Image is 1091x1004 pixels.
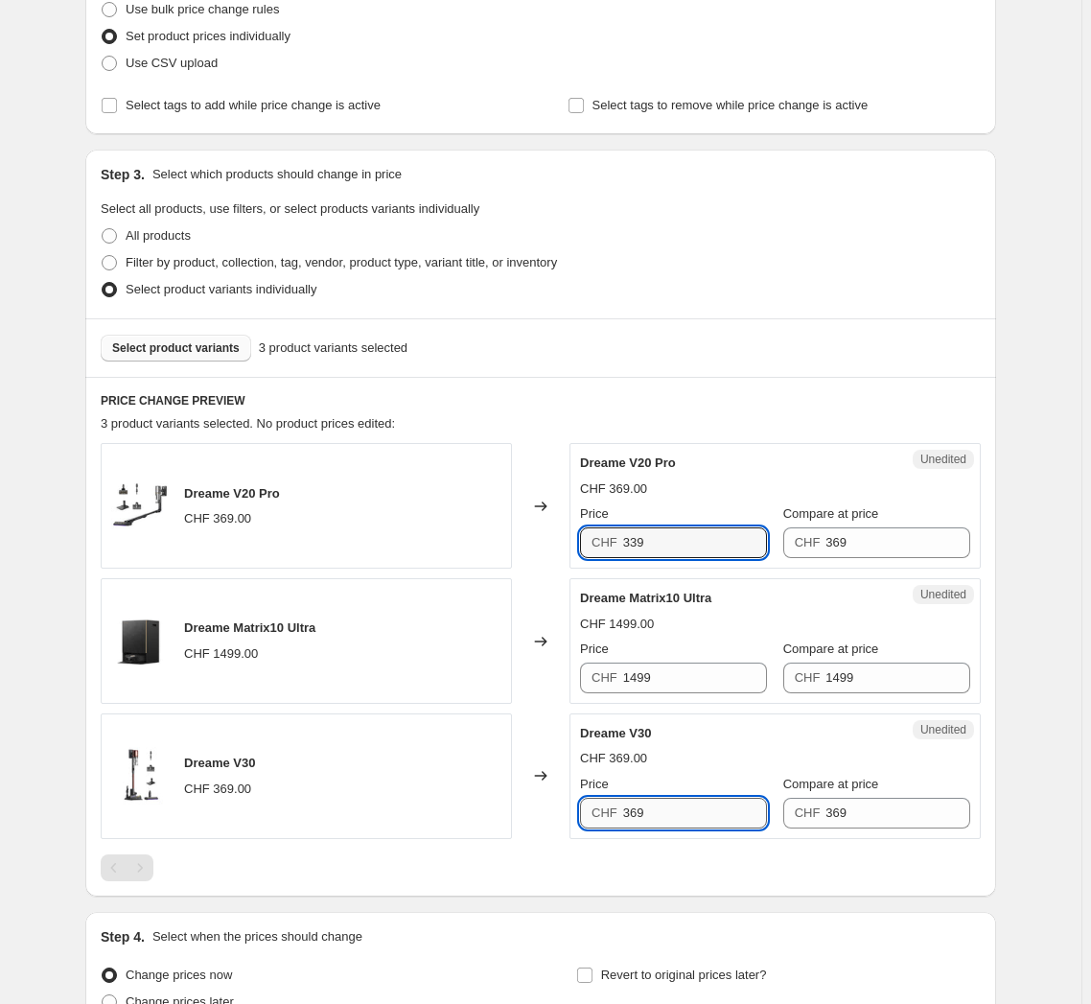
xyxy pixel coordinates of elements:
[592,98,869,112] span: Select tags to remove while price change is active
[920,722,966,737] span: Unedited
[592,806,617,820] span: CHF
[601,968,767,982] span: Revert to original prices later?
[152,927,362,946] p: Select when the prices should change
[184,780,251,799] div: CHF 369.00
[111,613,169,670] img: 1_1_aaf5f2be-5364-4229-a298-3b36e104b1a8_80x.jpg
[580,615,654,634] div: CHF 1499.00
[184,620,315,635] span: Dreame Matrix10 Ultra
[259,339,407,358] span: 3 product variants selected
[184,486,280,501] span: Dreame V20 Pro
[111,747,169,805] img: 1_5af87a37-296b-477a-b4d8-3837cb41e39c_80x.jpg
[126,968,232,982] span: Change prices now
[580,479,647,499] div: CHF 369.00
[101,393,981,409] h6: PRICE CHANGE PREVIEW
[580,726,651,740] span: Dreame V30
[580,455,676,470] span: Dreame V20 Pro
[795,806,821,820] span: CHF
[101,335,251,362] button: Select product variants
[184,509,251,528] div: CHF 369.00
[126,282,316,296] span: Select product variants individually
[112,340,240,356] span: Select product variants
[783,777,879,791] span: Compare at price
[795,670,821,685] span: CHF
[126,228,191,243] span: All products
[783,642,879,656] span: Compare at price
[580,506,609,521] span: Price
[101,416,395,431] span: 3 product variants selected. No product prices edited:
[592,535,617,549] span: CHF
[111,478,169,535] img: 1_4d64d030-64b8-4672-b37a-87956c245486_80x.jpg
[795,535,821,549] span: CHF
[920,587,966,602] span: Unedited
[126,29,290,43] span: Set product prices individually
[184,756,255,770] span: Dreame V30
[592,670,617,685] span: CHF
[580,642,609,656] span: Price
[920,452,966,467] span: Unedited
[126,255,557,269] span: Filter by product, collection, tag, vendor, product type, variant title, or inventory
[101,927,145,946] h2: Step 4.
[783,506,879,521] span: Compare at price
[152,165,402,184] p: Select which products should change in price
[580,749,647,768] div: CHF 369.00
[126,56,218,70] span: Use CSV upload
[184,644,258,664] div: CHF 1499.00
[126,2,279,16] span: Use bulk price change rules
[126,98,381,112] span: Select tags to add while price change is active
[580,591,711,605] span: Dreame Matrix10 Ultra
[101,854,153,881] nav: Pagination
[101,201,479,216] span: Select all products, use filters, or select products variants individually
[101,165,145,184] h2: Step 3.
[580,777,609,791] span: Price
